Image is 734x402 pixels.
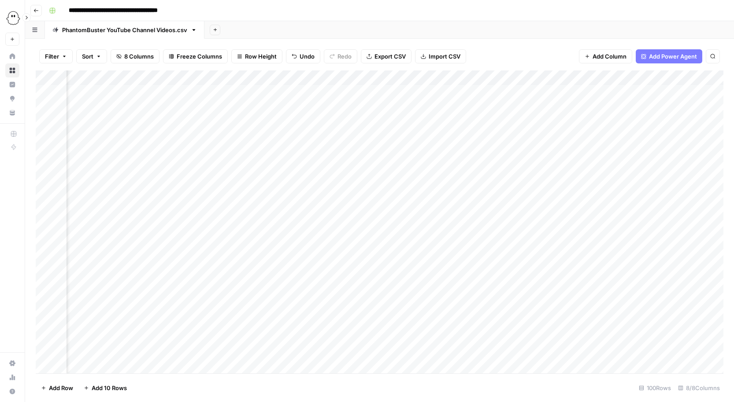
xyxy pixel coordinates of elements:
[5,7,19,29] button: Workspace: PhantomBuster
[92,384,127,392] span: Add 10 Rows
[76,49,107,63] button: Sort
[124,52,154,61] span: 8 Columns
[635,381,675,395] div: 100 Rows
[5,92,19,106] a: Opportunities
[82,52,93,61] span: Sort
[231,49,282,63] button: Row Height
[649,52,697,61] span: Add Power Agent
[324,49,357,63] button: Redo
[286,49,320,63] button: Undo
[45,52,59,61] span: Filter
[49,384,73,392] span: Add Row
[78,381,132,395] button: Add 10 Rows
[245,52,277,61] span: Row Height
[5,10,21,26] img: PhantomBuster Logo
[636,49,702,63] button: Add Power Agent
[5,106,19,120] a: Your Data
[5,63,19,77] a: Browse
[579,49,632,63] button: Add Column
[415,49,466,63] button: Import CSV
[5,77,19,92] a: Insights
[300,52,315,61] span: Undo
[5,49,19,63] a: Home
[361,49,411,63] button: Export CSV
[337,52,352,61] span: Redo
[39,49,73,63] button: Filter
[36,381,78,395] button: Add Row
[163,49,228,63] button: Freeze Columns
[111,49,159,63] button: 8 Columns
[675,381,723,395] div: 8/8 Columns
[593,52,626,61] span: Add Column
[5,370,19,384] a: Usage
[177,52,222,61] span: Freeze Columns
[45,21,204,39] a: PhantomBuster YouTube Channel Videos.csv
[429,52,460,61] span: Import CSV
[5,356,19,370] a: Settings
[5,384,19,398] button: Help + Support
[374,52,406,61] span: Export CSV
[62,26,187,34] div: PhantomBuster YouTube Channel Videos.csv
